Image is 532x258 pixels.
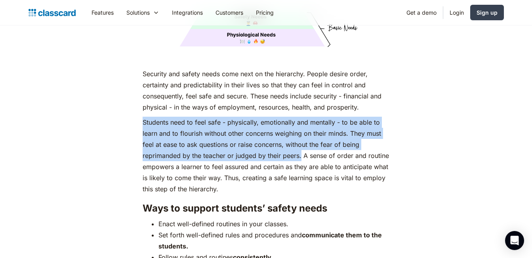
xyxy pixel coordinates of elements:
[158,229,389,252] li: Set forth well-defined rules and procedures and
[120,4,166,21] div: Solutions
[143,53,389,64] p: ‍
[143,202,389,214] h3: Ways to support students’ safety needs
[143,68,389,113] p: Security and safety needs come next on the hierarchy. People desire order, certainty and predicta...
[29,7,76,18] a: home
[250,4,280,21] a: Pricing
[126,8,150,17] div: Solutions
[400,4,443,21] a: Get a demo
[470,5,504,20] a: Sign up
[158,218,389,229] li: Enact well-defined routines in your classes.
[209,4,250,21] a: Customers
[143,117,389,194] p: Students need to feel safe - physically, emotionally and mentally - to be able to learn and to fl...
[85,4,120,21] a: Features
[477,8,498,17] div: Sign up
[166,4,209,21] a: Integrations
[505,231,524,250] div: Open Intercom Messenger
[443,4,470,21] a: Login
